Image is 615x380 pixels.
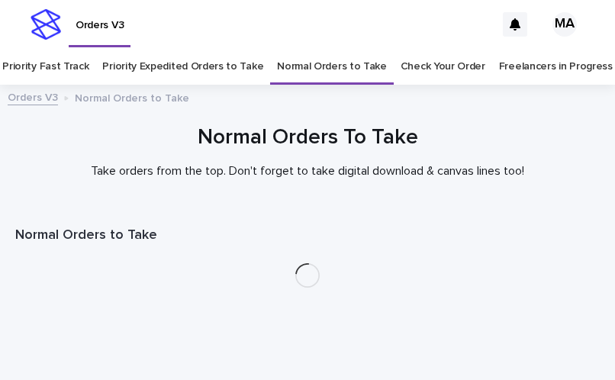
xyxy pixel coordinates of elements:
p: Normal Orders to Take [75,89,189,105]
h1: Normal Orders To Take [15,124,600,152]
a: Priority Expedited Orders to Take [102,49,263,85]
a: Normal Orders to Take [277,49,387,85]
h1: Normal Orders to Take [15,227,600,245]
a: Check Your Order [401,49,485,85]
img: stacker-logo-s-only.png [31,9,61,40]
a: Priority Fast Track [2,49,89,85]
a: Orders V3 [8,88,58,105]
p: Take orders from the top. Don't forget to take digital download & canvas lines too! [15,164,600,179]
a: Freelancers in Progress [499,49,613,85]
div: MA [552,12,577,37]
